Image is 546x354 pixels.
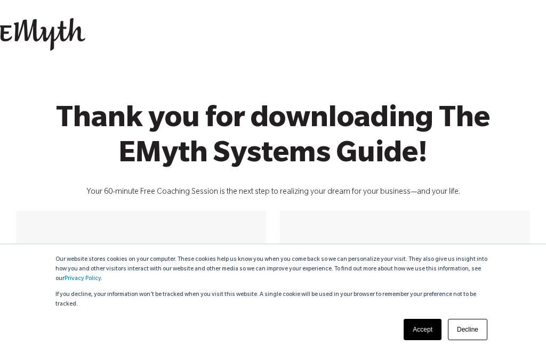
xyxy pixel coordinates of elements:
[65,276,101,282] a: Privacy Policy
[86,188,460,197] span: Your 60-minute Free Coaching Session is the next step to realizing your dream for your business—a...
[55,255,491,284] p: Our website stores cookies on your computer. These cookies help us know you when you come back so...
[448,319,487,340] a: Decline
[55,290,491,309] p: If you decline, your information won’t be tracked when you visit this website. A single cookie wi...
[48,104,498,174] h1: Thank you for downloading The EMyth Systems Guide!
[404,319,441,340] a: Accept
